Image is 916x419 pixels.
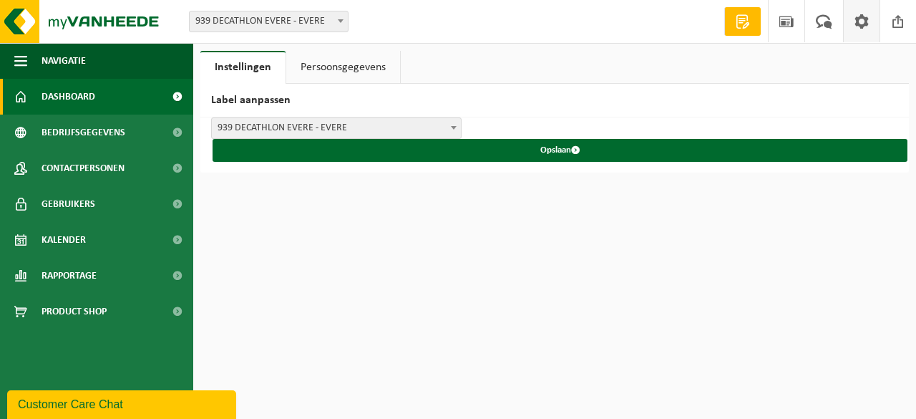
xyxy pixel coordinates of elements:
span: 939 DECATHLON EVERE - EVERE [211,117,462,139]
span: Dashboard [42,79,95,115]
span: Gebruikers [42,186,95,222]
span: 939 DECATHLON EVERE - EVERE [212,118,461,138]
span: 939 DECATHLON EVERE - EVERE [190,11,348,32]
a: Instellingen [200,51,286,84]
span: Contactpersonen [42,150,125,186]
span: 939 DECATHLON EVERE - EVERE [189,11,349,32]
iframe: chat widget [7,387,239,419]
span: Rapportage [42,258,97,294]
span: Product Shop [42,294,107,329]
h2: Label aanpassen [200,84,909,117]
span: Bedrijfsgegevens [42,115,125,150]
span: Navigatie [42,43,86,79]
span: Kalender [42,222,86,258]
a: Persoonsgegevens [286,51,400,84]
button: Opslaan [213,139,907,162]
